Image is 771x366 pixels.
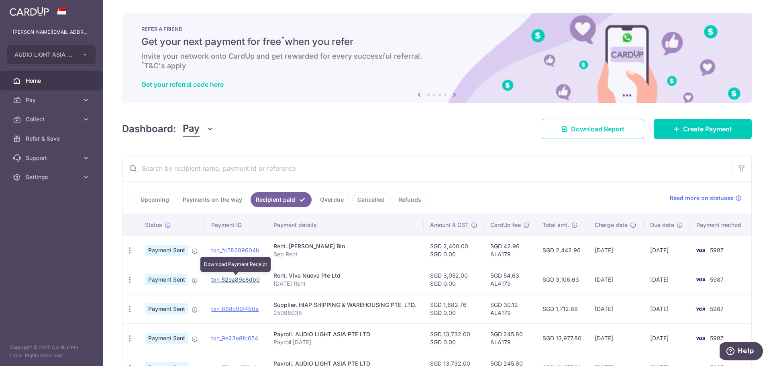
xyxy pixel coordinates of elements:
p: REFER A FRIEND [141,26,732,32]
img: Bank Card [692,245,708,255]
button: AUDIO LIGHT ASIA PTE LTD [7,45,96,64]
td: SGD 54.63 ALA179 [484,265,536,294]
p: [PERSON_NAME][EMAIL_ADDRESS][DOMAIN_NAME] [13,28,90,36]
h5: Get your next payment for free when you refer [141,35,732,48]
p: [DATE] Rent [273,280,417,288]
h4: Dashboard: [122,122,176,136]
a: Overdue [315,192,349,207]
a: Download Report [542,119,644,139]
th: Payment ID [205,215,267,235]
td: SGD 30.12 ALA179 [484,294,536,323]
span: 5987 [710,276,724,283]
button: Pay [183,121,214,137]
span: 5987 [710,305,724,312]
div: Payroll. AUDIO LIGHT ASIA PTE LTD [273,330,417,338]
span: CardUp fee [490,221,521,229]
td: [DATE] [644,294,690,323]
td: SGD 2,400.00 SGD 0.00 [424,235,484,265]
span: AUDIO LIGHT ASIA PTE LTD [14,51,74,59]
a: Create Payment [654,119,752,139]
span: Refer & Save [26,135,79,143]
span: Settings [26,173,79,181]
td: [DATE] [644,265,690,294]
input: Search by recipient name, payment id or reference [122,155,732,181]
div: Supplier. HIAP SHIPPING & WAREHOUSING PTE. LTD. [273,301,417,309]
span: Due date [650,221,674,229]
a: Refunds [393,192,426,207]
img: Bank Card [692,275,708,284]
td: SGD 42.96 ALA179 [484,235,536,265]
h6: Invite your network onto CardUp and get rewarded for every successful referral. T&C's apply [141,51,732,71]
span: Support [26,154,79,162]
iframe: Opens a widget where you can find more information [720,342,763,362]
img: Bank Card [692,304,708,314]
td: SGD 3,106.63 [536,265,588,294]
td: [DATE] [588,235,643,265]
div: Rent. [PERSON_NAME] Bin [273,242,417,250]
span: Download Report [571,124,624,134]
div: Download Payment Receipt [200,257,271,272]
a: Upcoming [135,192,174,207]
td: SGD 13,732.00 SGD 0.00 [424,323,484,353]
span: Pay [26,96,79,104]
span: Status [145,221,162,229]
span: Payment Sent [145,333,188,344]
td: [DATE] [588,294,643,323]
span: Amount & GST [430,221,469,229]
td: SGD 2,442.96 [536,235,588,265]
a: Read more on statuses [670,194,742,202]
img: RAF banner [122,13,752,103]
td: [DATE] [644,323,690,353]
td: [DATE] [644,235,690,265]
p: Payroll [DATE] [273,338,417,346]
span: 5987 [710,335,724,341]
a: txn_868c09f4b0e [211,305,259,312]
span: Charge date [595,221,628,229]
p: 25088038 [273,309,417,317]
span: Pay [183,121,200,137]
p: Sep Rent [273,250,417,258]
span: Payment Sent [145,303,188,315]
div: Rent. Viva Nueva Pte Ltd [273,272,417,280]
td: [DATE] [588,265,643,294]
td: SGD 1,682.76 SGD 0.00 [424,294,484,323]
td: SGD 245.80 ALA179 [484,323,536,353]
a: Get your referral code here [141,80,224,88]
span: Total amt. [543,221,569,229]
a: Recipient paid [251,192,312,207]
td: SGD 3,052.00 SGD 0.00 [424,265,484,294]
a: txn_fc58289604b [211,247,259,254]
span: Create Payment [683,124,732,134]
span: Collect [26,115,79,123]
span: Payment Sent [145,245,188,256]
th: Payment details [267,215,424,235]
a: Cancelled [352,192,390,207]
span: 5987 [710,247,724,254]
a: txn_9e23e8fc654 [211,335,258,341]
a: Payments on the way [177,192,247,207]
td: SGD 13,977.80 [536,323,588,353]
th: Payment method [690,215,751,235]
td: SGD 1,712.88 [536,294,588,323]
span: Home [26,77,79,85]
a: txn_52ea89e8db0 [211,276,260,283]
span: Payment Sent [145,274,188,285]
td: [DATE] [588,323,643,353]
span: Read more on statuses [670,194,734,202]
img: Bank Card [692,333,708,343]
img: CardUp [10,6,49,16]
